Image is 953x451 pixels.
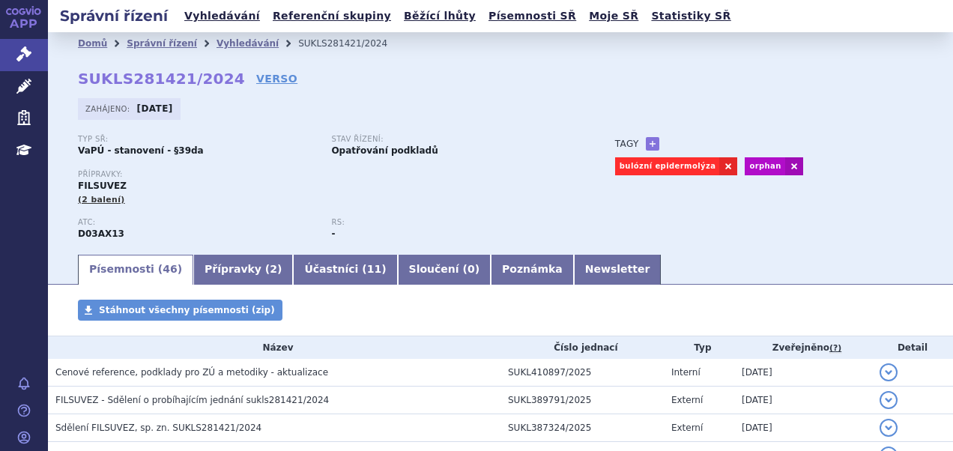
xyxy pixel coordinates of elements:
[298,32,407,55] li: SUKLS281421/2024
[180,6,264,26] a: Vyhledávání
[500,387,664,414] td: SUKL389791/2025
[399,6,480,26] a: Běžící lhůty
[574,255,662,285] a: Newsletter
[664,336,734,359] th: Typ
[671,395,703,405] span: Externí
[647,6,735,26] a: Statistiky SŘ
[734,387,872,414] td: [DATE]
[500,359,664,387] td: SUKL410897/2025
[78,228,124,239] strong: BŘEZOVÁ KŮRA
[734,336,872,359] th: Zveřejněno
[55,395,329,405] span: FILSUVEZ - Sdělení o probíhajícím jednání sukls281421/2024
[331,218,569,227] p: RS:
[78,255,193,285] a: Písemnosti (46)
[734,414,872,442] td: [DATE]
[78,38,107,49] a: Domů
[127,38,197,49] a: Správní řízení
[78,218,316,227] p: ATC:
[78,195,125,205] span: (2 balení)
[745,157,784,175] a: orphan
[615,135,639,153] h3: Tagy
[78,135,316,144] p: Typ SŘ:
[78,181,127,191] span: FILSUVEZ
[829,343,841,354] abbr: (?)
[55,423,261,433] span: Sdělení FILSUVEZ, sp. zn. SUKLS281421/2024
[78,300,282,321] a: Stáhnout všechny písemnosti (zip)
[398,255,491,285] a: Sloučení (0)
[78,170,585,179] p: Přípravky:
[137,103,173,114] strong: [DATE]
[880,419,898,437] button: detail
[671,367,701,378] span: Interní
[646,137,659,151] a: +
[500,414,664,442] td: SUKL387324/2025
[78,145,204,156] strong: VaPÚ - stanovení - §39da
[163,263,177,275] span: 46
[217,38,279,49] a: Vyhledávání
[615,157,719,175] a: bulózní epidermolýza
[491,255,574,285] a: Poznámka
[331,135,569,144] p: Stav řízení:
[880,363,898,381] button: detail
[193,255,293,285] a: Přípravky (2)
[484,6,581,26] a: Písemnosti SŘ
[85,103,133,115] span: Zahájeno:
[331,145,438,156] strong: Opatřování podkladů
[584,6,643,26] a: Moje SŘ
[331,228,335,239] strong: -
[293,255,397,285] a: Účastníci (11)
[468,263,475,275] span: 0
[270,263,277,275] span: 2
[256,71,297,86] a: VERSO
[78,70,245,88] strong: SUKLS281421/2024
[880,391,898,409] button: detail
[99,305,275,315] span: Stáhnout všechny písemnosti (zip)
[48,336,500,359] th: Název
[367,263,381,275] span: 11
[500,336,664,359] th: Číslo jednací
[48,5,180,26] h2: Správní řízení
[55,367,328,378] span: Cenové reference, podklady pro ZÚ a metodiky - aktualizace
[734,359,872,387] td: [DATE]
[872,336,953,359] th: Detail
[671,423,703,433] span: Externí
[268,6,396,26] a: Referenční skupiny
